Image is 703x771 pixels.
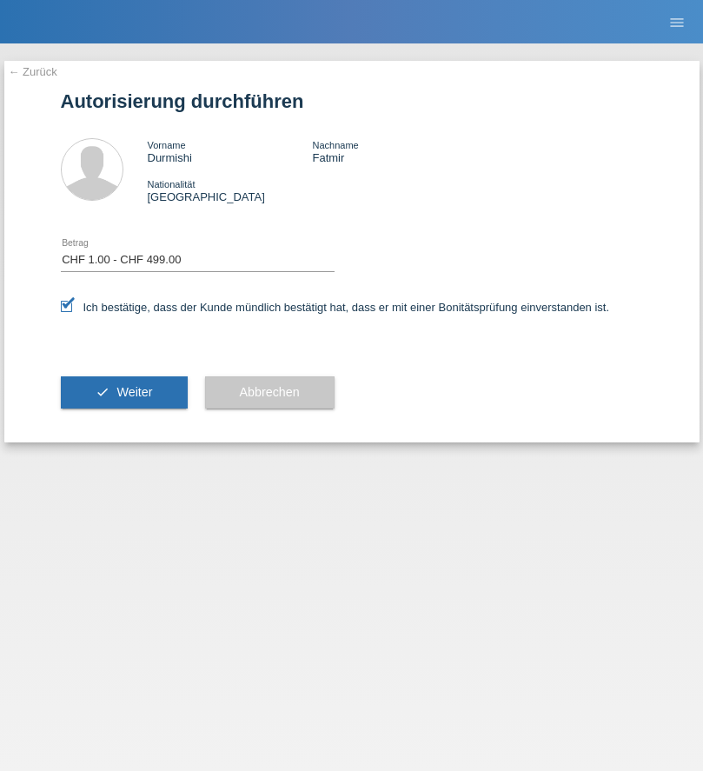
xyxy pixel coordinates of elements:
[61,90,643,112] h1: Autorisierung durchführen
[205,376,335,409] button: Abbrechen
[240,385,300,399] span: Abbrechen
[312,140,358,150] span: Nachname
[660,17,694,27] a: menu
[148,177,313,203] div: [GEOGRAPHIC_DATA]
[96,385,109,399] i: check
[668,14,686,31] i: menu
[9,65,57,78] a: ← Zurück
[61,376,188,409] button: check Weiter
[61,301,610,314] label: Ich bestätige, dass der Kunde mündlich bestätigt hat, dass er mit einer Bonitätsprüfung einversta...
[148,140,186,150] span: Vorname
[116,385,152,399] span: Weiter
[148,138,313,164] div: Durmishi
[148,179,196,189] span: Nationalität
[312,138,477,164] div: Fatmir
